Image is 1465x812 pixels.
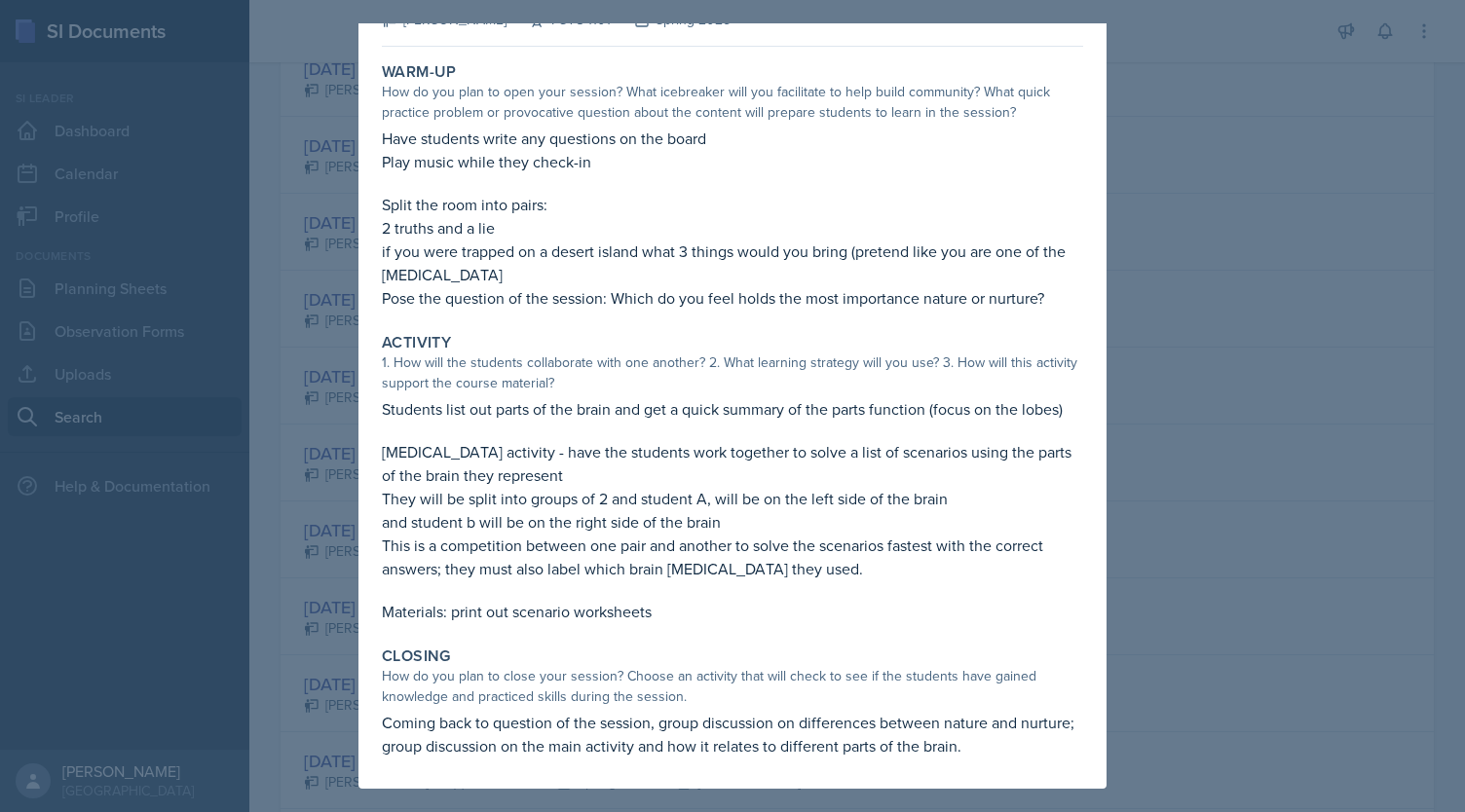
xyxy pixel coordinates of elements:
div: 1. How will the students collaborate with one another? 2. What learning strategy will you use? 3.... [382,352,1083,393]
p: and student b will be on the right side of the brain [382,510,1083,534]
label: Activity [382,333,451,352]
p: Materials: print out scenario worksheets [382,600,1083,623]
label: Warm-Up [382,62,457,82]
p: Split the room into pairs: [382,193,1083,216]
p: Play music while they check-in [382,150,1083,173]
p: if you were trapped on a desert island what 3 things would you bring (pretend like you are one of... [382,240,1083,286]
p: Pose the question of the session: Which do you feel holds the most importance nature or nurture? [382,286,1083,310]
p: This is a competition between one pair and another to solve the scenarios fastest with the correc... [382,534,1083,580]
div: How do you plan to open your session? What icebreaker will you facilitate to help build community... [382,82,1083,123]
p: Coming back to question of the session, group discussion on differences between nature and nurtur... [382,711,1083,757]
p: [MEDICAL_DATA] activity - have the students work together to solve a list of scenarios using the ... [382,440,1083,487]
p: They will be split into groups of 2 and student A, will be on the left side of the brain [382,487,1083,510]
p: Have students write any questions on the board [382,127,1083,150]
div: How do you plan to close your session? Choose an activity that will check to see if the students ... [382,666,1083,707]
label: Closing [382,646,451,666]
p: 2 truths and a lie [382,216,1083,240]
p: Students list out parts of the brain and get a quick summary of the parts function (focus on the ... [382,397,1083,421]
